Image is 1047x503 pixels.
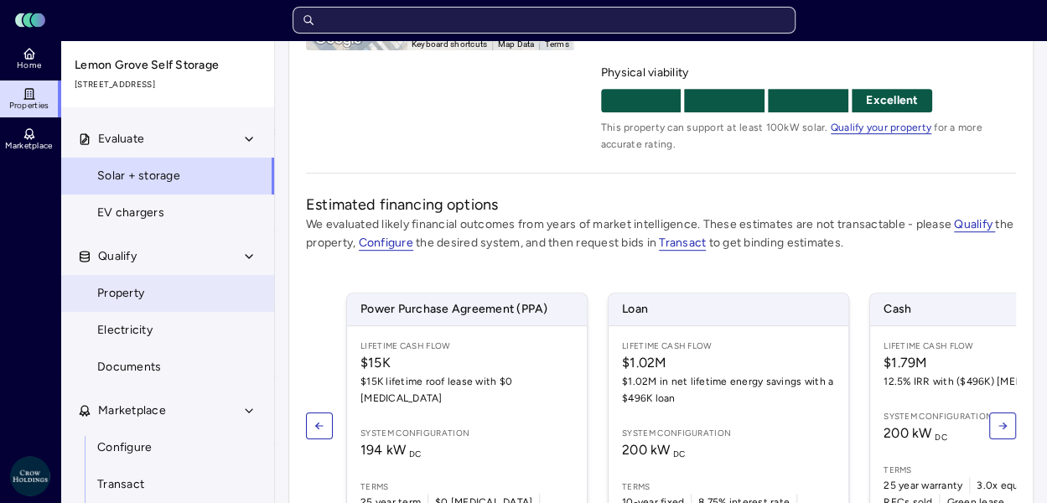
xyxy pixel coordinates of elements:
[60,429,275,466] a: Configure
[97,358,161,376] span: Documents
[622,353,835,373] span: $1.02M
[60,349,275,386] a: Documents
[412,39,488,50] button: Keyboard shortcuts
[97,438,152,457] span: Configure
[17,60,41,70] span: Home
[954,217,995,232] span: Qualify
[98,130,144,148] span: Evaluate
[497,39,534,50] button: Map Data
[673,449,686,459] sub: DC
[60,466,275,503] a: Transact
[97,204,164,222] span: EV chargers
[360,427,573,440] span: System configuration
[347,293,587,325] span: Power Purchase Agreement (PPA)
[360,373,573,407] span: $15K lifetime roof lease with $0 [MEDICAL_DATA]
[5,141,52,151] span: Marketplace
[884,477,962,494] span: 25 year warranty
[360,480,573,494] span: Terms
[10,456,50,496] img: Crow Holdings
[659,236,706,251] span: Transact
[61,238,276,275] button: Qualify
[306,215,1016,252] p: We evaluated likely financial outcomes from years of market intelligence. These estimates are not...
[360,340,573,353] span: Lifetime Cash Flow
[360,442,422,458] span: 194 kW
[97,167,180,185] span: Solar + storage
[60,158,275,194] a: Solar + storage
[601,64,1016,82] span: Physical viability
[935,432,947,443] sub: DC
[359,236,413,250] a: Configure
[61,392,276,429] button: Marketplace
[60,312,275,349] a: Electricity
[884,425,947,441] span: 200 kW
[98,402,166,420] span: Marketplace
[622,427,835,440] span: System configuration
[75,78,262,91] span: [STREET_ADDRESS]
[544,39,568,49] a: Terms
[97,475,144,494] span: Transact
[852,91,932,110] p: Excellent
[359,236,413,251] span: Configure
[954,217,995,231] a: Qualify
[622,340,835,353] span: Lifetime Cash Flow
[60,275,275,312] a: Property
[9,101,49,111] span: Properties
[75,56,262,75] span: Lemon Grove Self Storage
[831,122,931,133] a: Qualify your property
[306,194,1016,215] h2: Estimated financing options
[60,194,275,231] a: EV chargers
[97,284,144,303] span: Property
[98,247,137,266] span: Qualify
[831,122,931,134] span: Qualify your property
[622,480,835,494] span: Terms
[61,121,276,158] button: Evaluate
[601,119,1016,153] span: This property can support at least 100kW solar. for a more accurate rating.
[622,442,686,458] span: 200 kW
[622,373,835,407] span: $1.02M in net lifetime energy savings with a $496K loan
[659,236,706,250] a: Transact
[97,321,153,340] span: Electricity
[609,293,848,325] span: Loan
[409,449,422,459] sub: DC
[360,353,573,373] span: $15K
